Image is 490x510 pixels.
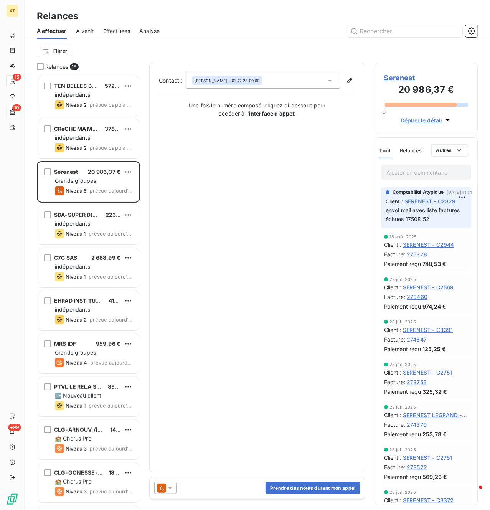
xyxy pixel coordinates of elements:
[90,102,133,108] span: prévue depuis hier
[403,368,452,376] span: SERENEST - C2751
[384,302,421,310] span: Paiement reçu
[384,430,421,438] span: Paiement reçu
[66,188,87,194] span: Niveau 5
[347,25,462,37] input: Rechercher
[110,426,133,433] span: 145,67 €
[389,362,416,367] span: 28 juil. 2025
[37,45,72,57] button: Filtrer
[389,490,416,495] span: 28 juil. 2025
[407,335,427,343] span: 274647
[407,463,427,471] span: 273522
[422,388,447,396] span: 325,32 €
[266,482,360,494] button: Prendre des notes durant mon appel
[105,125,128,132] span: 378,31 €
[403,411,468,419] span: SERENEST LEGRAND - C3382
[55,134,90,141] span: indépendants
[54,168,78,175] span: Serenest
[66,317,87,323] span: Niveau 2
[384,335,405,343] span: Facture :
[106,211,130,218] span: 223,87 €
[66,403,86,409] span: Niveau 1
[384,388,421,396] span: Paiement reçu
[249,110,294,117] strong: interface d’appel
[66,489,87,495] span: Niveau 3
[159,77,186,84] label: Contact :
[400,147,422,153] span: Relances
[422,302,446,310] span: 974,24 €
[54,125,120,132] span: CRèCHE MA MèRE L'OYE
[384,368,401,376] span: Client :
[90,317,133,323] span: prévue aujourd’hui
[403,241,454,249] span: SERENEST - C2944
[389,405,416,409] span: 28 juil. 2025
[76,27,94,35] span: À venir
[386,197,403,205] span: Client :
[37,27,67,35] span: À effectuer
[384,260,421,268] span: Paiement reçu
[384,496,401,504] span: Client :
[54,383,148,390] span: PTVL LE RELAIS DE CHANTELOUVE
[6,493,18,505] img: Logo LeanPay
[389,447,416,452] span: 28 juil. 2025
[108,383,132,390] span: 859,66 €
[89,274,133,280] span: prévue aujourd’hui
[54,211,126,218] span: SDA-SUPER DISTRIBUTEUR
[55,349,96,356] span: Grands groupes
[109,297,132,304] span: 415,26 €
[13,74,21,81] span: 15
[403,283,454,291] span: SERENEST - C2569
[91,254,121,261] span: 2 688,99 €
[89,403,133,409] span: prévue aujourd’hui
[55,306,90,313] span: indépendants
[37,75,140,510] div: grid
[139,27,160,35] span: Analyse
[384,73,468,83] span: Serenest
[181,101,334,117] p: Une fois le numéro composé, cliquez ci-dessous pour accéder à l’ :
[195,78,227,83] span: [PERSON_NAME]
[55,478,91,485] span: 🏫 Chorus Pro
[195,78,259,83] div: - 01 47 28 00 60
[401,116,442,124] span: Déplier le détail
[55,220,90,227] span: indépendants
[384,345,421,353] span: Paiement reçu
[88,168,120,175] span: 20 986,37 €
[96,340,120,347] span: 959,96 €
[37,9,78,23] h3: Relances
[66,145,87,151] span: Niveau 2
[90,489,133,495] span: prévue aujourd’hui
[422,260,446,268] span: 748,53 €
[422,345,446,353] span: 125,25 €
[109,469,130,476] span: 181,07 €
[384,250,405,258] span: Facture :
[431,144,469,157] button: Autres
[379,147,391,153] span: Tout
[45,63,68,71] span: Relances
[55,177,96,184] span: Grands groupes
[403,496,454,504] span: SERENEST - C3372
[384,241,401,249] span: Client :
[66,360,87,366] span: Niveau 4
[393,189,444,196] span: Comptabilité Atypique
[54,83,122,89] span: TEN BELLES BREADS 20E
[384,411,401,419] span: Client :
[422,430,447,438] span: 253,78 €
[54,297,146,304] span: EHPAD INSTITUT [PERSON_NAME]
[12,104,21,111] span: 10
[384,421,405,429] span: Facture :
[6,5,18,17] div: AT
[66,102,87,108] span: Niveau 2
[386,207,462,222] span: envoi mail avec liste factures échues 17508,52
[384,293,405,301] span: Facture :
[90,360,133,366] span: prévue aujourd’hui
[464,484,482,502] iframe: Intercom live chat
[54,426,164,433] span: CLG-ARNOUV./[PERSON_NAME]MOULIN
[55,392,101,399] span: 🆕 Nouveau client
[55,435,91,442] span: 🏫 Chorus Pro
[407,421,427,429] span: 274370
[103,27,130,35] span: Effectuées
[407,293,427,301] span: 273460
[66,231,86,237] span: Niveau 1
[90,145,133,151] span: prévue depuis hier
[403,326,453,334] span: SERENEST - C3391
[89,231,133,237] span: prévue aujourd’hui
